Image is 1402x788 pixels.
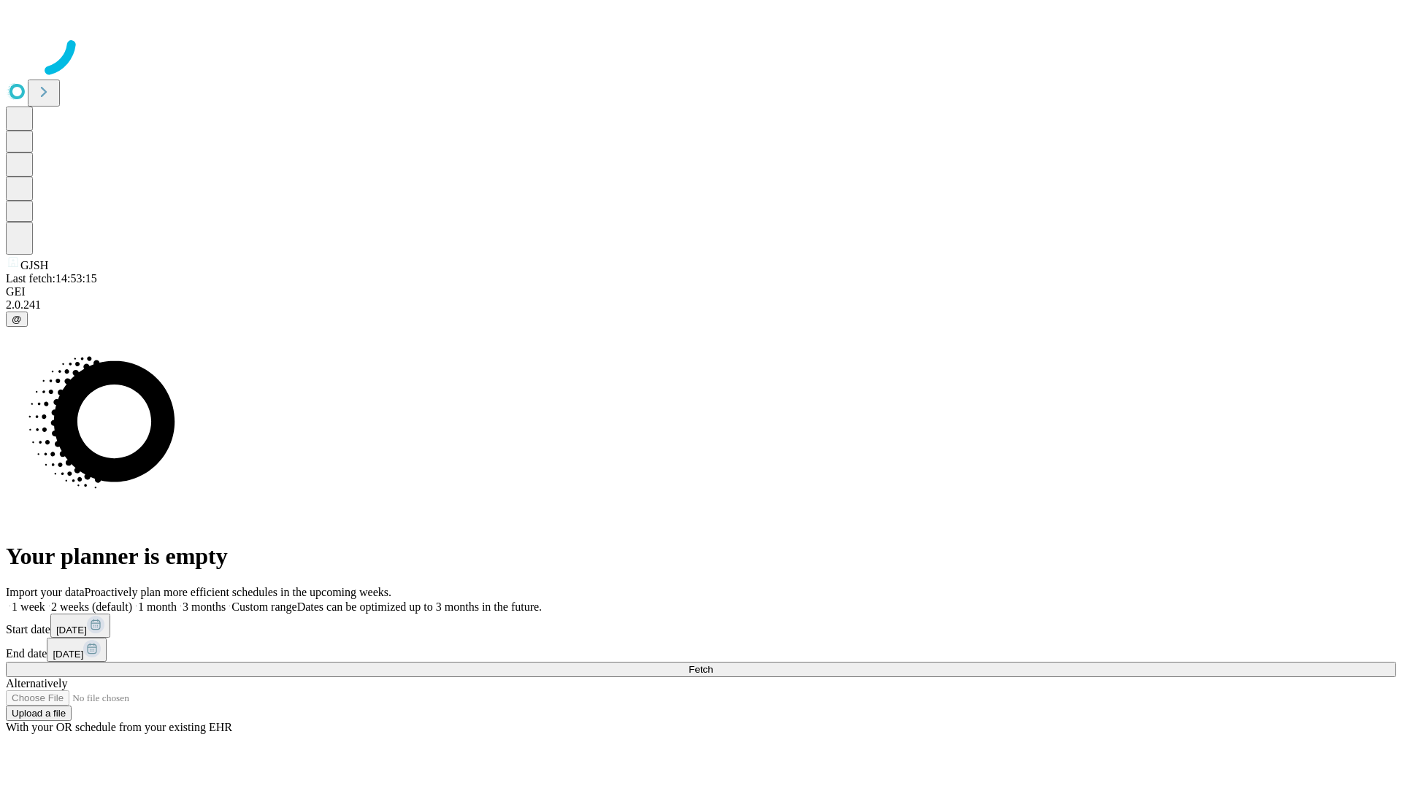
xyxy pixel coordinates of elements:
[50,614,110,638] button: [DATE]
[138,600,177,613] span: 1 month
[6,285,1396,298] div: GEI
[6,721,232,733] span: With your OR schedule from your existing EHR
[12,314,22,325] span: @
[51,600,132,613] span: 2 weeks (default)
[12,600,45,613] span: 1 week
[53,649,83,660] span: [DATE]
[6,298,1396,312] div: 2.0.241
[85,586,391,598] span: Proactively plan more efficient schedules in the upcoming weeks.
[20,259,48,271] span: GJSH
[6,677,67,689] span: Alternatively
[689,664,713,675] span: Fetch
[6,614,1396,638] div: Start date
[231,600,296,613] span: Custom range
[6,638,1396,662] div: End date
[6,586,85,598] span: Import your data
[56,625,87,636] span: [DATE]
[6,312,28,327] button: @
[6,706,72,721] button: Upload a file
[47,638,107,662] button: [DATE]
[183,600,226,613] span: 3 months
[6,662,1396,677] button: Fetch
[6,543,1396,570] h1: Your planner is empty
[6,272,97,285] span: Last fetch: 14:53:15
[297,600,542,613] span: Dates can be optimized up to 3 months in the future.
